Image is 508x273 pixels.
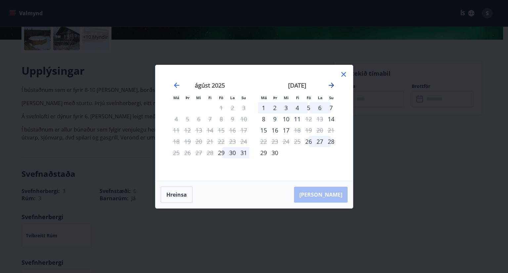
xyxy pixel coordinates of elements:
div: 3 [280,102,292,113]
div: 31 [238,147,249,158]
div: Aðeins innritun í boði [325,113,337,125]
small: Fö [307,95,311,100]
small: Fi [296,95,299,100]
td: Not available. þriðjudagur, 12. ágúst 2025 [182,125,193,136]
div: 16 [269,125,280,136]
td: Not available. miðvikudagur, 6. ágúst 2025 [193,113,204,125]
div: Aðeins innritun í boði [303,136,314,147]
div: 17 [280,125,292,136]
td: Not available. þriðjudagur, 19. ágúst 2025 [182,136,193,147]
td: Not available. föstudagur, 19. september 2025 [303,125,314,136]
td: Not available. fimmtudagur, 14. ágúst 2025 [204,125,216,136]
td: Not available. sunnudagur, 3. ágúst 2025 [238,102,249,113]
button: Hreinsa [161,186,192,203]
small: Má [261,95,267,100]
td: Choose mánudagur, 8. september 2025 as your check-in date. It’s available. [258,113,269,125]
td: Choose þriðjudagur, 16. september 2025 as your check-in date. It’s available. [269,125,280,136]
td: Not available. föstudagur, 8. ágúst 2025 [216,113,227,125]
small: Mi [196,95,201,100]
td: Choose miðvikudagur, 10. september 2025 as your check-in date. It’s available. [280,113,292,125]
td: Not available. þriðjudagur, 23. september 2025 [269,136,280,147]
div: Aðeins útritun í boði [303,113,314,125]
td: Not available. föstudagur, 15. ágúst 2025 [216,125,227,136]
td: Choose föstudagur, 29. ágúst 2025 as your check-in date. It’s available. [216,147,227,158]
div: Aðeins innritun í boði [216,147,227,158]
div: 9 [269,113,280,125]
td: Choose fimmtudagur, 11. september 2025 as your check-in date. It’s available. [292,113,303,125]
small: Má [173,95,179,100]
td: Not available. sunnudagur, 10. ágúst 2025 [238,113,249,125]
td: Not available. miðvikudagur, 20. ágúst 2025 [193,136,204,147]
td: Choose miðvikudagur, 17. september 2025 as your check-in date. It’s available. [280,125,292,136]
td: Not available. fimmtudagur, 25. september 2025 [292,136,303,147]
td: Not available. laugardagur, 20. september 2025 [314,125,325,136]
td: Choose fimmtudagur, 4. september 2025 as your check-in date. It’s available. [292,102,303,113]
td: Choose mánudagur, 1. september 2025 as your check-in date. It’s available. [258,102,269,113]
td: Not available. miðvikudagur, 27. ágúst 2025 [193,147,204,158]
div: 8 [258,113,269,125]
div: Calendar [163,73,345,173]
div: 10 [280,113,292,125]
td: Not available. laugardagur, 16. ágúst 2025 [227,125,238,136]
div: 15 [258,125,269,136]
td: Not available. sunnudagur, 24. ágúst 2025 [238,136,249,147]
td: Choose sunnudagur, 31. ágúst 2025 as your check-in date. It’s available. [238,147,249,158]
div: 27 [314,136,325,147]
strong: ágúst 2025 [195,81,225,89]
td: Not available. föstudagur, 12. september 2025 [303,113,314,125]
td: Not available. fimmtudagur, 21. ágúst 2025 [204,136,216,147]
small: Mi [284,95,289,100]
td: Not available. mánudagur, 22. september 2025 [258,136,269,147]
td: Choose laugardagur, 6. september 2025 as your check-in date. It’s available. [314,102,325,113]
td: Not available. mánudagur, 4. ágúst 2025 [171,113,182,125]
small: Fi [208,95,212,100]
small: Þr [273,95,277,100]
div: 29 [258,147,269,158]
div: 6 [314,102,325,113]
small: Su [241,95,246,100]
td: Choose föstudagur, 26. september 2025 as your check-in date. It’s available. [303,136,314,147]
td: Not available. mánudagur, 11. ágúst 2025 [171,125,182,136]
td: Not available. fimmtudagur, 7. ágúst 2025 [204,113,216,125]
strong: [DATE] [288,81,306,89]
div: 5 [303,102,314,113]
div: 11 [292,113,303,125]
td: Choose miðvikudagur, 3. september 2025 as your check-in date. It’s available. [280,102,292,113]
div: 30 [269,147,280,158]
td: Choose mánudagur, 15. september 2025 as your check-in date. It’s available. [258,125,269,136]
td: Not available. sunnudagur, 21. september 2025 [325,125,337,136]
td: Not available. þriðjudagur, 5. ágúst 2025 [182,113,193,125]
td: Not available. mánudagur, 25. ágúst 2025 [171,147,182,158]
td: Not available. miðvikudagur, 13. ágúst 2025 [193,125,204,136]
div: 2 [269,102,280,113]
td: Not available. miðvikudagur, 24. september 2025 [280,136,292,147]
td: Choose föstudagur, 5. september 2025 as your check-in date. It’s available. [303,102,314,113]
td: Choose laugardagur, 27. september 2025 as your check-in date. It’s available. [314,136,325,147]
div: 4 [292,102,303,113]
td: Choose laugardagur, 30. ágúst 2025 as your check-in date. It’s available. [227,147,238,158]
td: Not available. fimmtudagur, 18. september 2025 [292,125,303,136]
div: Move forward to switch to the next month. [327,81,335,89]
td: Not available. laugardagur, 13. september 2025 [314,113,325,125]
td: Not available. laugardagur, 9. ágúst 2025 [227,113,238,125]
td: Not available. laugardagur, 2. ágúst 2025 [227,102,238,113]
td: Not available. föstudagur, 22. ágúst 2025 [216,136,227,147]
td: Choose þriðjudagur, 2. september 2025 as your check-in date. It’s available. [269,102,280,113]
small: La [318,95,322,100]
td: Choose sunnudagur, 14. september 2025 as your check-in date. It’s available. [325,113,337,125]
small: La [230,95,235,100]
div: Move backward to switch to the previous month. [173,81,181,89]
div: 7 [325,102,337,113]
td: Choose þriðjudagur, 9. september 2025 as your check-in date. It’s available. [269,113,280,125]
td: Choose sunnudagur, 7. september 2025 as your check-in date. It’s available. [325,102,337,113]
td: Choose mánudagur, 29. september 2025 as your check-in date. It’s available. [258,147,269,158]
td: Not available. laugardagur, 23. ágúst 2025 [227,136,238,147]
div: 28 [325,136,337,147]
td: Not available. þriðjudagur, 26. ágúst 2025 [182,147,193,158]
small: Fö [219,95,223,100]
td: Not available. fimmtudagur, 28. ágúst 2025 [204,147,216,158]
small: Þr [186,95,190,100]
td: Not available. mánudagur, 18. ágúst 2025 [171,136,182,147]
div: 1 [258,102,269,113]
div: Aðeins útritun í boði [292,125,303,136]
